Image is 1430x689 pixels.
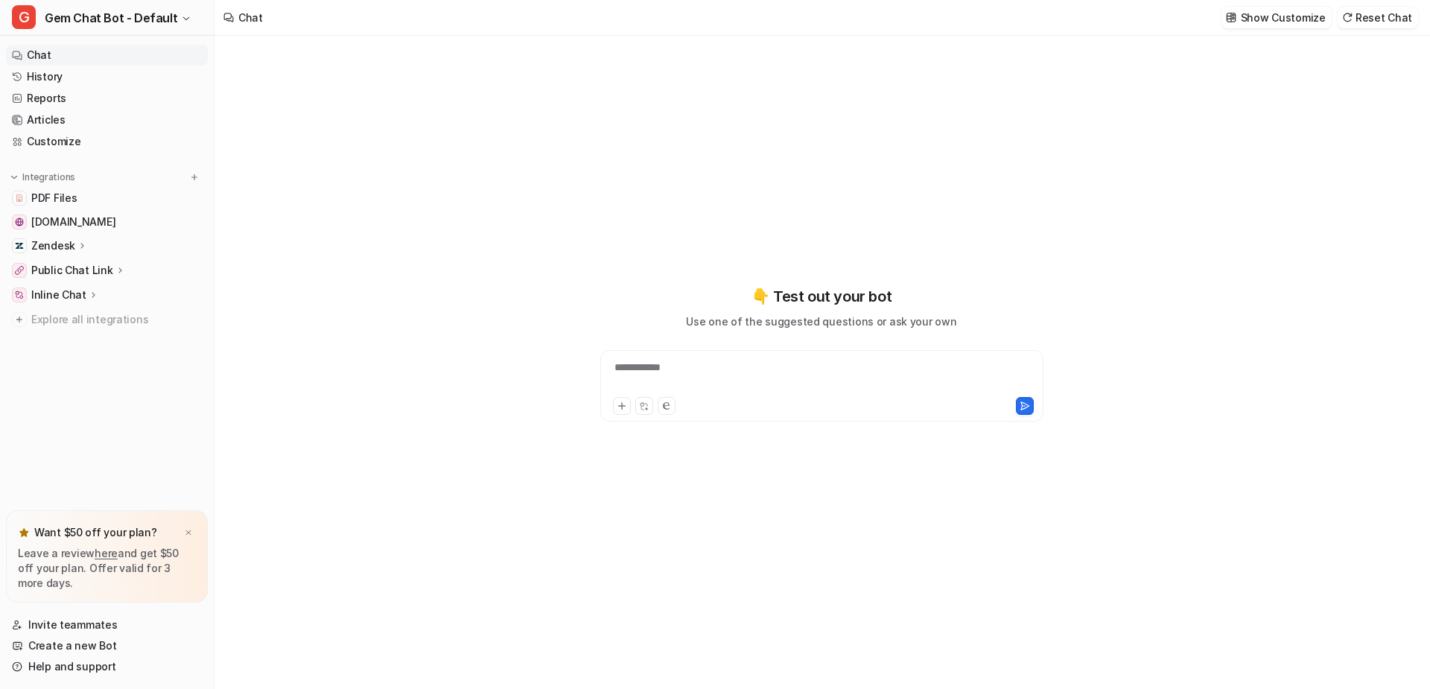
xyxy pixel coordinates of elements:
img: status.gem.com [15,218,24,226]
p: Show Customize [1241,10,1326,25]
img: Inline Chat [15,290,24,299]
span: PDF Files [31,191,77,206]
img: PDF Files [15,194,24,203]
a: Explore all integrations [6,309,208,330]
img: explore all integrations [12,312,27,327]
img: star [18,527,30,539]
button: Show Customize [1221,7,1332,28]
img: menu_add.svg [189,172,200,182]
p: Leave a review and get $50 off your plan. Offer valid for 3 more days. [18,546,196,591]
button: Reset Chat [1338,7,1418,28]
img: Public Chat Link [15,266,24,275]
img: customize [1226,12,1236,23]
a: Invite teammates [6,615,208,635]
p: Inline Chat [31,288,86,302]
span: [DOMAIN_NAME] [31,215,115,229]
a: here [95,547,118,559]
a: Reports [6,88,208,109]
p: Public Chat Link [31,263,113,278]
p: Integrations [22,171,75,183]
a: Create a new Bot [6,635,208,656]
a: status.gem.com[DOMAIN_NAME] [6,212,208,232]
img: Zendesk [15,241,24,250]
img: x [184,528,193,538]
img: reset [1342,12,1353,23]
span: Explore all integrations [31,308,202,331]
p: Zendesk [31,238,75,253]
div: Chat [238,10,263,25]
a: Chat [6,45,208,66]
a: Articles [6,109,208,130]
span: G [12,5,36,29]
span: Gem Chat Bot - Default [45,7,177,28]
a: Help and support [6,656,208,677]
img: expand menu [9,172,19,182]
p: 👇 Test out your bot [751,285,892,308]
p: Use one of the suggested questions or ask your own [686,314,956,329]
a: PDF FilesPDF Files [6,188,208,209]
a: History [6,66,208,87]
p: Want $50 off your plan? [34,525,157,540]
button: Integrations [6,170,80,185]
a: Customize [6,131,208,152]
